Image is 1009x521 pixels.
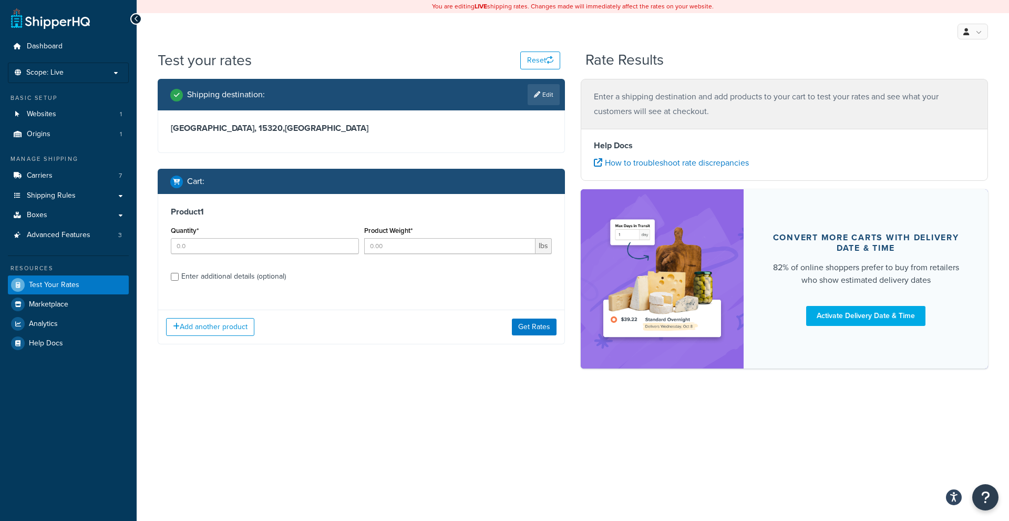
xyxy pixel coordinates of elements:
input: Enter additional details (optional) [171,273,179,281]
a: How to troubleshoot rate discrepancies [594,157,749,169]
span: Analytics [29,320,58,329]
a: Activate Delivery Date & Time [806,306,925,326]
span: 1 [120,110,122,119]
li: Origins [8,125,129,144]
button: Open Resource Center [972,484,998,510]
h4: Help Docs [594,139,975,152]
a: Help Docs [8,334,129,353]
a: Boxes [8,206,129,225]
a: Carriers7 [8,166,129,186]
a: Dashboard [8,37,129,56]
span: Origins [27,130,50,139]
a: Advanced Features3 [8,226,129,245]
a: Edit [528,84,560,105]
div: Manage Shipping [8,155,129,164]
a: Origins1 [8,125,129,144]
input: 0.0 [171,238,359,254]
label: Product Weight* [364,227,413,234]
button: Add another product [166,318,254,336]
h3: [GEOGRAPHIC_DATA], 15320 , [GEOGRAPHIC_DATA] [171,123,552,134]
a: Websites1 [8,105,129,124]
li: Websites [8,105,129,124]
span: Help Docs [29,339,63,348]
span: Marketplace [29,300,68,309]
b: LIVE [475,2,487,11]
img: feature-image-ddt-36eae7f7280da8017bfb280eaccd9c446f90b1fe08728e4019434db127062ab4.png [596,205,728,353]
span: lbs [536,238,552,254]
button: Reset [520,52,560,69]
h1: Test your rates [158,50,252,70]
span: Carriers [27,171,53,180]
div: Basic Setup [8,94,129,103]
span: 1 [120,130,122,139]
a: Marketplace [8,295,129,314]
h2: Shipping destination : [187,90,265,99]
h3: Product 1 [171,207,552,217]
div: Resources [8,264,129,273]
div: Convert more carts with delivery date & time [769,232,963,253]
p: Enter a shipping destination and add products to your cart to test your rates and see what your c... [594,89,975,119]
span: Dashboard [27,42,63,51]
span: Test Your Rates [29,281,79,290]
h2: Cart : [187,177,204,186]
div: Enter additional details (optional) [181,269,286,284]
span: Shipping Rules [27,191,76,200]
li: Carriers [8,166,129,186]
input: 0.00 [364,238,536,254]
h2: Rate Results [585,52,664,68]
span: Websites [27,110,56,119]
span: 7 [119,171,122,180]
a: Shipping Rules [8,186,129,206]
label: Quantity* [171,227,199,234]
span: Boxes [27,211,47,220]
span: Advanced Features [27,231,90,240]
button: Get Rates [512,319,557,335]
span: Scope: Live [26,68,64,77]
a: Test Your Rates [8,275,129,294]
a: Analytics [8,314,129,333]
span: 3 [118,231,122,240]
li: Advanced Features [8,226,129,245]
div: 82% of online shoppers prefer to buy from retailers who show estimated delivery dates [769,261,963,287]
